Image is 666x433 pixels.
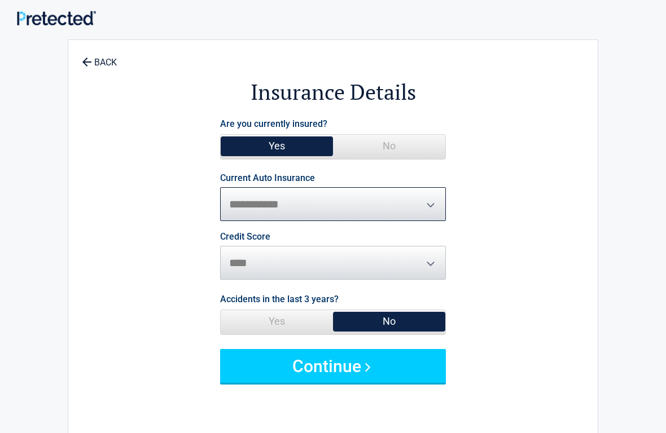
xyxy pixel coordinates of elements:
[221,310,333,333] span: Yes
[17,11,96,25] img: Main Logo
[221,135,333,157] span: Yes
[80,47,119,67] a: BACK
[220,291,339,307] label: Accidents in the last 3 years?
[130,78,536,107] h2: Insurance Details
[220,349,446,383] button: Continue
[220,174,315,183] label: Current Auto Insurance
[333,135,445,157] span: No
[333,310,445,333] span: No
[220,116,327,131] label: Are you currently insured?
[220,232,270,241] label: Credit Score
